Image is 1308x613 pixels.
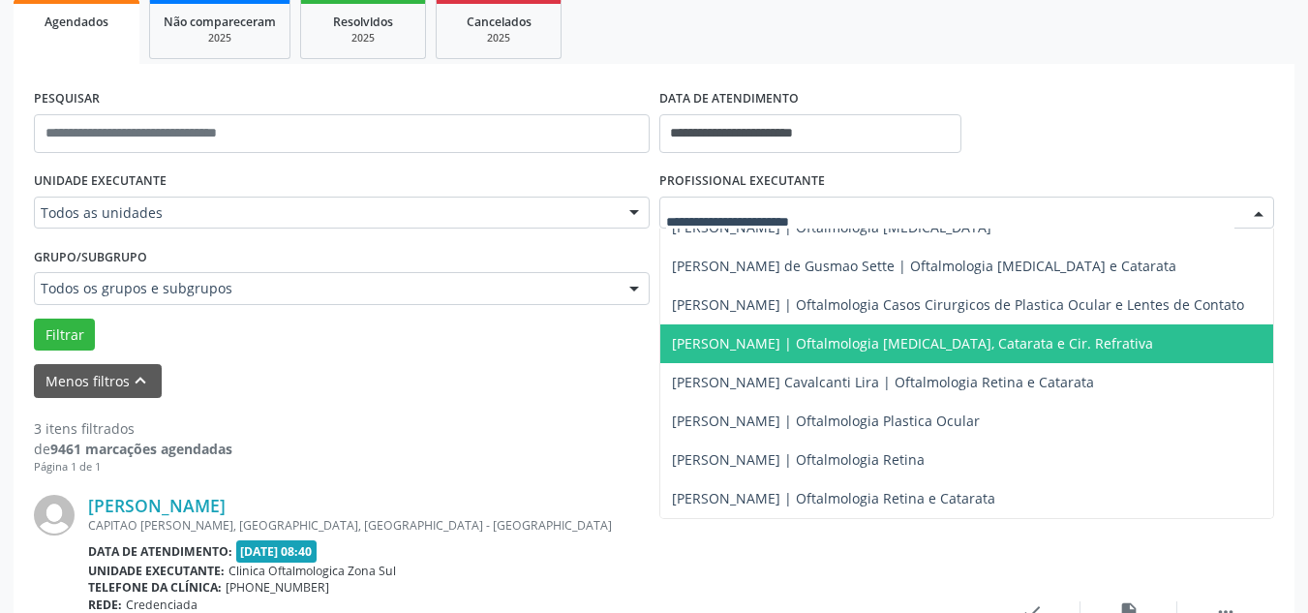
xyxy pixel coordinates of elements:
b: Data de atendimento: [88,543,232,560]
b: Unidade executante: [88,563,225,579]
div: 3 itens filtrados [34,418,232,439]
div: CAPITAO [PERSON_NAME], [GEOGRAPHIC_DATA], [GEOGRAPHIC_DATA] - [GEOGRAPHIC_DATA] [88,517,984,534]
span: [DATE] 08:40 [236,540,318,563]
span: Resolvidos [333,14,393,30]
strong: 9461 marcações agendadas [50,440,232,458]
b: Telefone da clínica: [88,579,222,596]
span: Não compareceram [164,14,276,30]
label: PROFISSIONAL EXECUTANTE [659,167,825,197]
span: Todos as unidades [41,203,610,223]
span: Agendados [45,14,108,30]
span: [PERSON_NAME] | Oftalmologia Plastica Ocular [672,412,980,430]
label: DATA DE ATENDIMENTO [659,84,799,114]
a: [PERSON_NAME] [88,495,226,516]
span: Todos os grupos e subgrupos [41,279,610,298]
span: [PERSON_NAME] | Oftalmologia Casos Cirurgicos de Plastica Ocular e Lentes de Contato [672,295,1244,314]
span: Credenciada [126,597,198,613]
span: [PHONE_NUMBER] [226,579,329,596]
span: Clinica Oftalmologica Zona Sul [228,563,396,579]
b: Rede: [88,597,122,613]
label: PESQUISAR [34,84,100,114]
div: 2025 [450,31,547,46]
button: Filtrar [34,319,95,352]
div: 2025 [315,31,411,46]
span: [PERSON_NAME] de Gusmao Sette | Oftalmologia [MEDICAL_DATA] e Catarata [672,257,1176,275]
span: Cancelados [467,14,532,30]
span: [PERSON_NAME] | Oftalmologia [MEDICAL_DATA], Catarata e Cir. Refrativa [672,334,1153,352]
button: Menos filtroskeyboard_arrow_up [34,364,162,398]
div: de [34,439,232,459]
span: [PERSON_NAME] | Oftalmologia Retina [672,450,925,469]
span: [PERSON_NAME] | Oftalmologia Retina e Catarata [672,489,995,507]
label: Grupo/Subgrupo [34,242,147,272]
img: img [34,495,75,536]
div: Página 1 de 1 [34,459,232,475]
i: keyboard_arrow_up [130,370,151,391]
div: 2025 [164,31,276,46]
span: [PERSON_NAME] Cavalcanti Lira | Oftalmologia Retina e Catarata [672,373,1094,391]
label: UNIDADE EXECUTANTE [34,167,167,197]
